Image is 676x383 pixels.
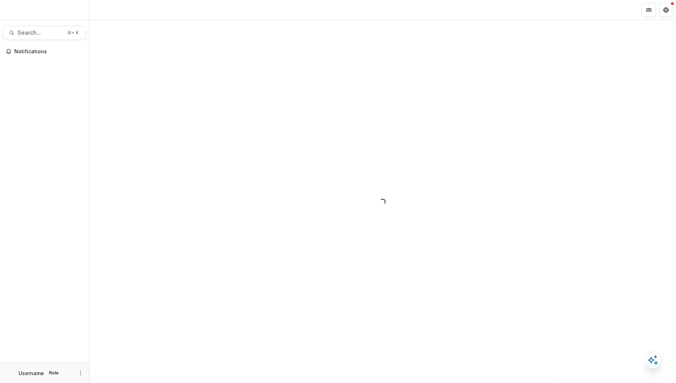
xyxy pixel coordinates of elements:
button: Notifications [3,46,86,57]
button: More [76,369,85,377]
button: Open AI Assistant [645,352,662,369]
p: Role [47,370,61,376]
button: Partners [642,3,656,17]
div: ⌘ + K [66,29,80,37]
span: Search... [18,29,63,36]
button: Get Help [659,3,673,17]
p: Username [19,369,44,377]
button: Search... [3,26,86,40]
span: Notifications [14,49,83,55]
